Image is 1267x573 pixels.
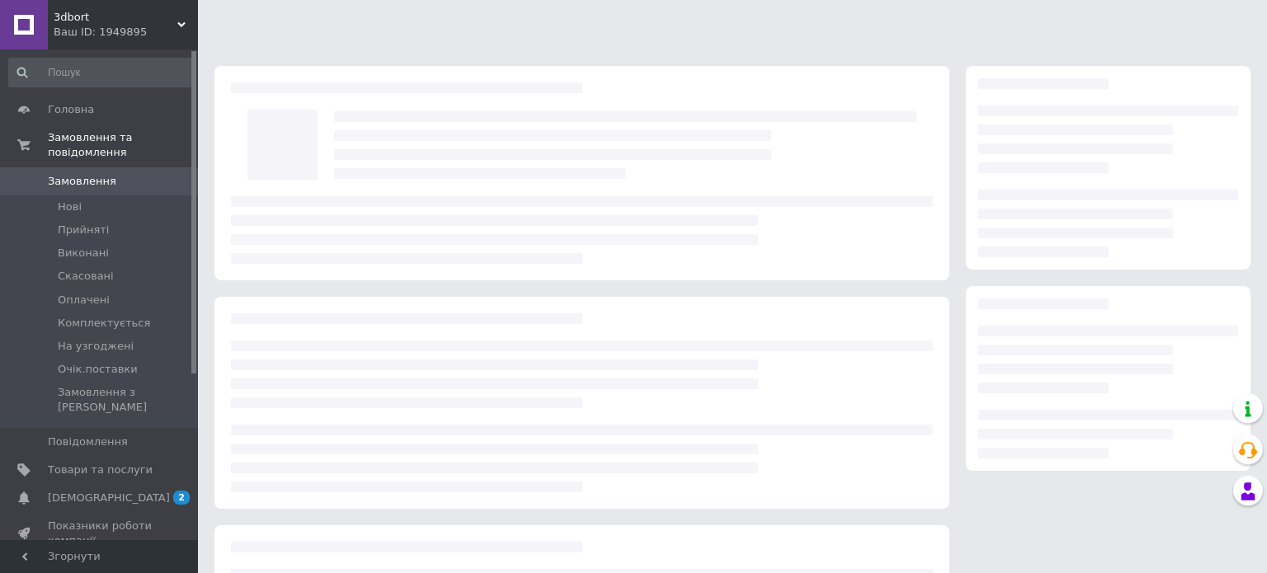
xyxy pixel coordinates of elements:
span: Повідомлення [48,434,128,449]
span: [DEMOGRAPHIC_DATA] [48,491,170,505]
span: 3dbort [54,10,177,25]
span: Виконані [58,246,109,261]
span: Замовлення [48,174,116,189]
span: На узгоджені [58,339,134,354]
span: 2 [173,491,190,505]
span: Замовлення з [PERSON_NAME] [58,385,193,415]
span: Показники роботи компанії [48,519,153,548]
input: Пошук [8,58,195,87]
span: Комплектується [58,316,150,331]
span: Скасовані [58,269,114,284]
span: Замовлення та повідомлення [48,130,198,160]
span: Оплачені [58,293,110,308]
span: Головна [48,102,94,117]
span: Прийняті [58,223,109,237]
span: Нові [58,200,82,214]
div: Ваш ID: 1949895 [54,25,198,40]
span: Очік.поставки [58,362,138,377]
span: Товари та послуги [48,463,153,477]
